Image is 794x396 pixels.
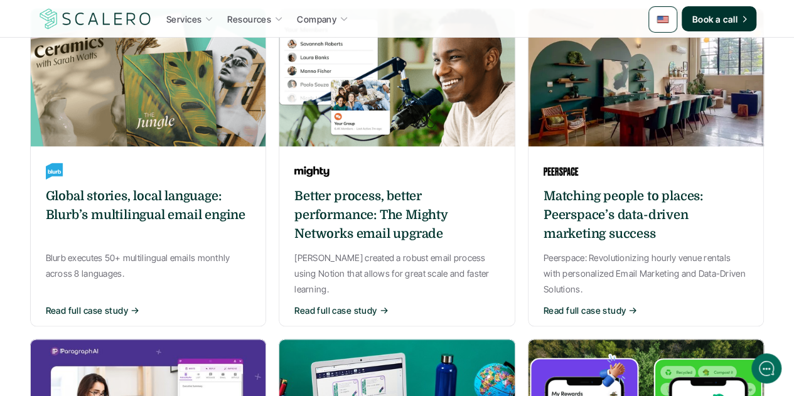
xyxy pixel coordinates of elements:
a: Book a call [682,6,756,31]
p: Blurb executes 50+ multilingual emails monthly across 8 languages. [46,250,251,281]
p: Peerspace: Revolutionizing hourly venue rentals with personalized Email Marketing and Data-Driven... [544,250,749,297]
button: Read full case study [544,304,749,317]
h6: Matching people to places: Peerspace’s data-driven marketing success [544,187,749,243]
button: New conversation [10,81,241,107]
a: Three books placed together with different coversGlobal stories, local language: Blurb’s multilin... [30,8,267,326]
p: Read full case study [544,304,626,317]
p: Resources [227,13,271,26]
p: Read full case study [46,304,128,317]
span: New conversation [81,89,151,99]
a: Scalero company logotype [38,8,153,30]
button: Read full case study [46,304,251,317]
span: We run on Gist [105,315,159,323]
p: Services [166,13,201,26]
p: Company [297,13,336,26]
img: Mobile interface of a community hub and a picture of a woman [279,8,515,146]
h6: Better process, better performance: The Mighty Networks email upgrade [294,187,500,243]
img: A production set featuring two musicians [528,8,764,146]
a: Mobile interface of a community hub and a picture of a womanBetter process, better performance: T... [279,8,515,326]
img: 🇺🇸 [657,13,669,26]
button: Read full case study [294,304,500,317]
p: Read full case study [294,304,377,317]
img: Scalero company logotype [38,7,153,31]
h6: Global stories, local language: Blurb’s multilingual email engine [46,187,251,225]
a: A production set featuring two musiciansMatching people to places: Peerspace’s data-driven market... [528,8,764,326]
p: [PERSON_NAME] created a robust email process using Notion that allows for great scale and faster ... [294,250,500,297]
img: Three books placed together with different covers [30,8,266,146]
p: Book a call [692,13,738,26]
iframe: gist-messenger-bubble-iframe [751,353,781,383]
